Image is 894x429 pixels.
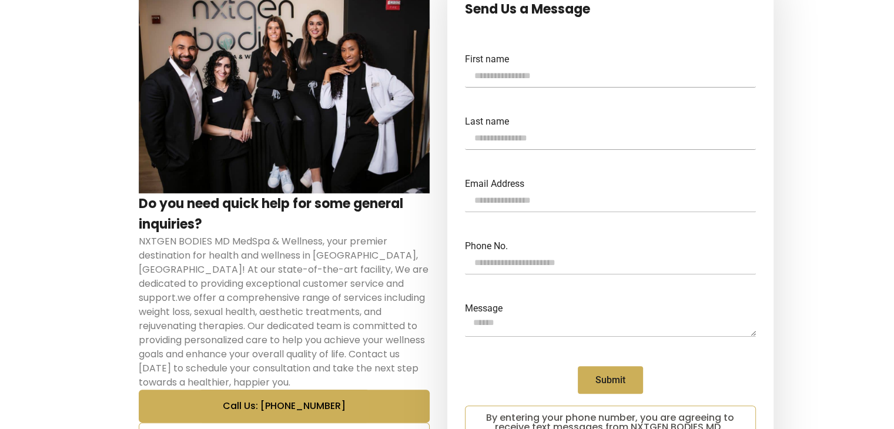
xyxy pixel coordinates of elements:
[139,193,430,234] h2: Do you need quick help for some general inquiries?
[465,117,509,126] label: Last name
[465,179,524,189] label: Email Address
[595,376,625,385] span: Submit
[465,55,756,423] form: Contact Us Form
[465,304,503,313] label: Message
[139,234,430,390] div: NXTGEN BODIES MD MedSpa & Wellness, your premier destination for health and wellness in [GEOGRAPH...
[465,242,508,251] label: Phone No.
[578,366,643,394] button: Submit
[465,55,509,64] label: First name
[223,401,346,411] span: Call Us: [PHONE_NUMBER]
[199,390,369,423] a: Call Us: [PHONE_NUMBER]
